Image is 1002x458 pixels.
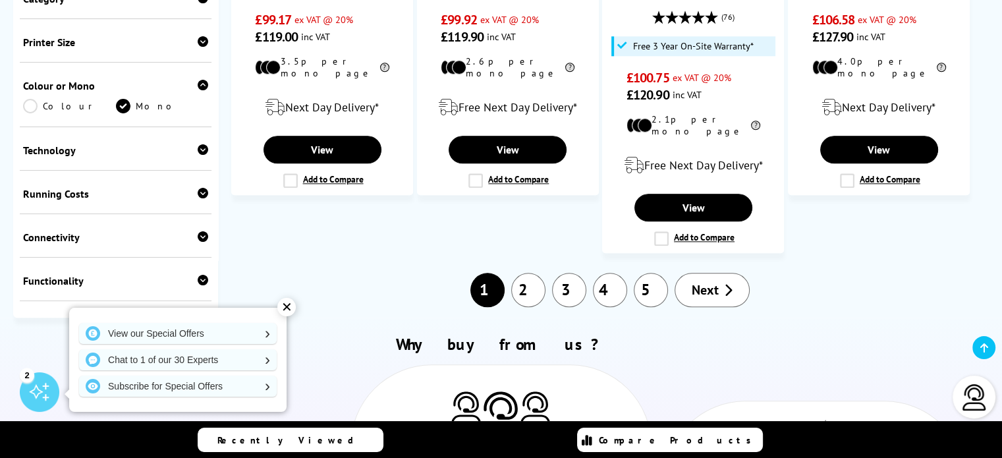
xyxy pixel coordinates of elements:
[468,173,549,188] label: Add to Compare
[79,376,277,397] a: Subscribe for Special Offers
[961,384,988,411] img: user-headset-light.svg
[840,173,920,188] label: Add to Compare
[675,273,750,307] a: Next
[480,13,539,26] span: ex VAT @ 20%
[301,30,330,43] span: inc VAT
[795,89,962,126] div: modal_delivery
[673,71,731,84] span: ex VAT @ 20%
[23,231,208,244] div: Connectivity
[721,5,735,30] span: (76)
[812,28,854,45] span: £127.90
[633,41,754,51] span: Free 3 Year On-Site Warranty*
[255,28,298,45] span: £119.00
[79,349,277,370] a: Chat to 1 of our 30 Experts
[812,55,946,79] li: 4.0p per mono page
[23,274,208,287] div: Functionality
[217,434,367,446] span: Recently Viewed
[481,391,520,437] img: Printer Experts
[692,281,719,299] span: Next
[441,28,484,45] span: £119.90
[116,99,209,113] a: Mono
[626,113,760,137] li: 2.1p per mono page
[255,55,389,79] li: 3.5p per mono page
[264,136,381,163] a: View
[609,147,777,184] div: modal_delivery
[198,428,383,452] a: Recently Viewed
[30,334,972,355] h2: Why buy from us?
[238,89,406,126] div: modal_delivery
[820,136,938,163] a: View
[858,13,916,26] span: ex VAT @ 20%
[255,11,291,28] span: £99.17
[23,99,116,113] a: Colour
[294,13,353,26] span: ex VAT @ 20%
[599,434,758,446] span: Compare Products
[441,11,477,28] span: £99.92
[283,173,364,188] label: Add to Compare
[577,428,763,452] a: Compare Products
[520,391,550,425] img: Printer Experts
[634,194,752,221] a: View
[20,368,34,382] div: 2
[673,88,702,101] span: inc VAT
[654,231,735,246] label: Add to Compare
[424,89,592,126] div: modal_delivery
[626,86,669,103] span: £120.90
[626,69,669,86] span: £100.75
[451,391,481,425] img: Printer Experts
[634,273,668,307] a: 5
[441,55,574,79] li: 2.6p per mono page
[23,144,208,157] div: Technology
[79,323,277,344] a: View our Special Offers
[23,79,208,92] div: Colour or Mono
[552,273,586,307] a: 3
[511,273,545,307] a: 2
[593,273,627,307] a: 4
[487,30,516,43] span: inc VAT
[23,187,208,200] div: Running Costs
[277,298,296,316] div: ✕
[449,136,567,163] a: View
[856,30,885,43] span: inc VAT
[812,11,855,28] span: £106.58
[23,36,208,49] div: Printer Size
